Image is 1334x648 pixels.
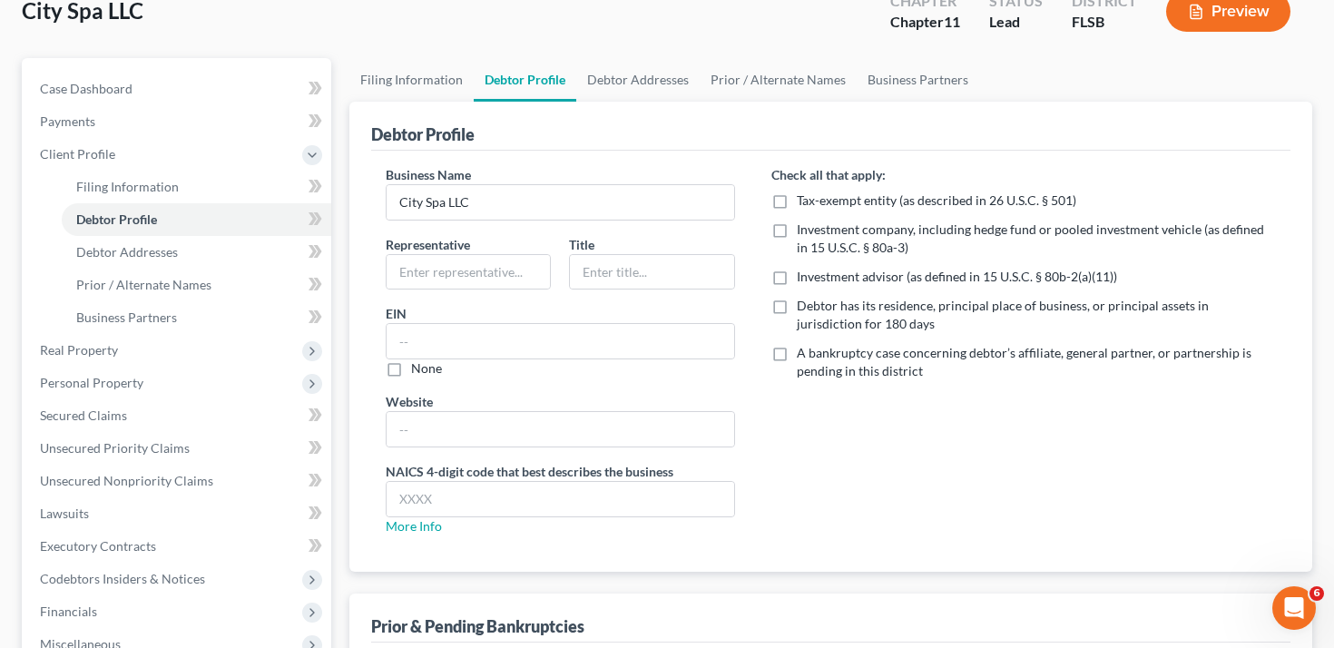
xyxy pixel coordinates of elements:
[386,165,471,184] label: Business Name
[387,185,735,220] input: Enter name...
[386,518,442,534] a: More Info
[576,58,700,102] a: Debtor Addresses
[25,105,331,138] a: Payments
[25,432,331,465] a: Unsecured Priority Claims
[1072,12,1137,33] div: FLSB
[386,235,470,254] label: Representative
[386,462,673,481] label: NAICS 4-digit code that best describes the business
[76,244,178,260] span: Debtor Addresses
[386,392,433,411] label: Website
[25,73,331,105] a: Case Dashboard
[1309,586,1324,601] span: 6
[40,342,118,358] span: Real Property
[62,269,331,301] a: Prior / Alternate Names
[387,255,551,290] input: Enter representative...
[797,269,1117,284] span: Investment advisor (as defined in 15 U.S.C. § 80b-2(a)(11))
[387,482,735,516] input: XXXX
[1272,586,1316,630] iframe: Intercom live chat
[40,440,190,456] span: Unsecured Priority Claims
[40,407,127,423] span: Secured Claims
[857,58,979,102] a: Business Partners
[25,497,331,530] a: Lawsuits
[474,58,576,102] a: Debtor Profile
[371,615,584,637] div: Prior & Pending Bankruptcies
[76,309,177,325] span: Business Partners
[40,146,115,162] span: Client Profile
[797,192,1076,208] span: Tax-exempt entity (as described in 26 U.S.C. § 501)
[40,571,205,586] span: Codebtors Insiders & Notices
[40,375,143,390] span: Personal Property
[62,301,331,334] a: Business Partners
[40,538,156,554] span: Executory Contracts
[771,165,886,184] label: Check all that apply:
[387,324,735,358] input: --
[62,171,331,203] a: Filing Information
[989,12,1043,33] div: Lead
[386,304,407,323] label: EIN
[62,236,331,269] a: Debtor Addresses
[76,277,211,292] span: Prior / Alternate Names
[411,359,442,378] label: None
[40,604,97,619] span: Financials
[40,113,95,129] span: Payments
[40,473,213,488] span: Unsecured Nonpriority Claims
[349,58,474,102] a: Filing Information
[40,81,132,96] span: Case Dashboard
[570,255,734,290] input: Enter title...
[25,530,331,563] a: Executory Contracts
[700,58,857,102] a: Prior / Alternate Names
[944,13,960,30] span: 11
[25,399,331,432] a: Secured Claims
[797,298,1209,331] span: Debtor has its residence, principal place of business, or principal assets in jurisdiction for 18...
[62,203,331,236] a: Debtor Profile
[797,345,1251,378] span: A bankruptcy case concerning debtor’s affiliate, general partner, or partnership is pending in th...
[371,123,475,145] div: Debtor Profile
[76,211,157,227] span: Debtor Profile
[797,221,1264,255] span: Investment company, including hedge fund or pooled investment vehicle (as defined in 15 U.S.C. § ...
[890,12,960,33] div: Chapter
[25,465,331,497] a: Unsecured Nonpriority Claims
[387,412,735,447] input: --
[76,179,179,194] span: Filing Information
[569,235,594,254] label: Title
[40,506,89,521] span: Lawsuits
